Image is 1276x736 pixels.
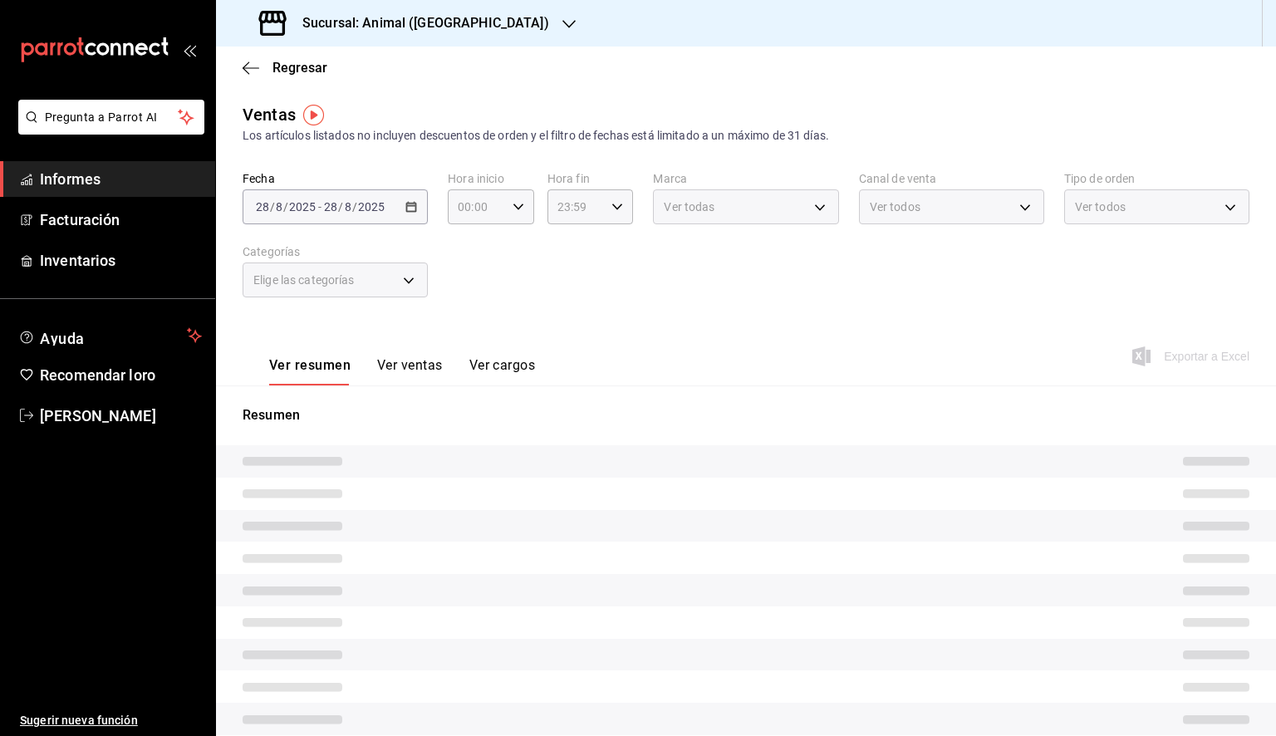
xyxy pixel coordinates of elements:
input: -- [255,200,270,213]
button: Ver ventas [377,357,443,385]
label: Marca [653,173,838,184]
span: - [318,200,321,213]
button: Ver cargos [469,357,536,385]
font: [PERSON_NAME] [40,407,156,424]
input: -- [323,200,338,213]
label: Categorías [243,246,428,258]
input: ---- [288,200,317,213]
font: Pregunta a Parrot AI [45,110,158,124]
span: Ver todos [870,199,920,215]
input: ---- [357,200,385,213]
h3: Sucursal: Animal ([GEOGRAPHIC_DATA]) [289,13,549,33]
font: Sugerir nueva función [20,714,138,727]
button: Pregunta a Parrot AI [18,100,204,135]
span: Elige las categorías [253,272,355,288]
font: Recomendar loro [40,366,155,384]
label: Fecha [243,173,428,184]
button: abrir_cajón_menú [183,43,196,56]
label: Hora inicio [448,173,534,184]
input: -- [344,200,352,213]
font: Inventarios [40,252,115,269]
a: Pregunta a Parrot AI [12,120,204,138]
span: Ver todas [664,199,714,215]
div: Los artículos listados no incluyen descuentos de orden y el filtro de fechas está limitado a un m... [243,127,1249,145]
div: Ventas [243,102,296,127]
span: / [338,200,343,213]
input: -- [275,200,283,213]
span: / [283,200,288,213]
span: Regresar [272,60,327,76]
font: Ayuda [40,330,85,347]
label: Canal de venta [859,173,1044,184]
span: Ver todos [1075,199,1126,215]
button: Regresar [243,60,327,76]
span: / [270,200,275,213]
font: Facturación [40,211,120,228]
img: Marcador de información sobre herramientas [303,105,324,125]
p: Resumen [243,405,1249,425]
font: Informes [40,170,101,188]
span: / [352,200,357,213]
label: Tipo de orden [1064,173,1249,184]
div: navigation tabs [269,357,535,385]
button: Ver resumen [269,357,351,385]
label: Hora fin [547,173,634,184]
